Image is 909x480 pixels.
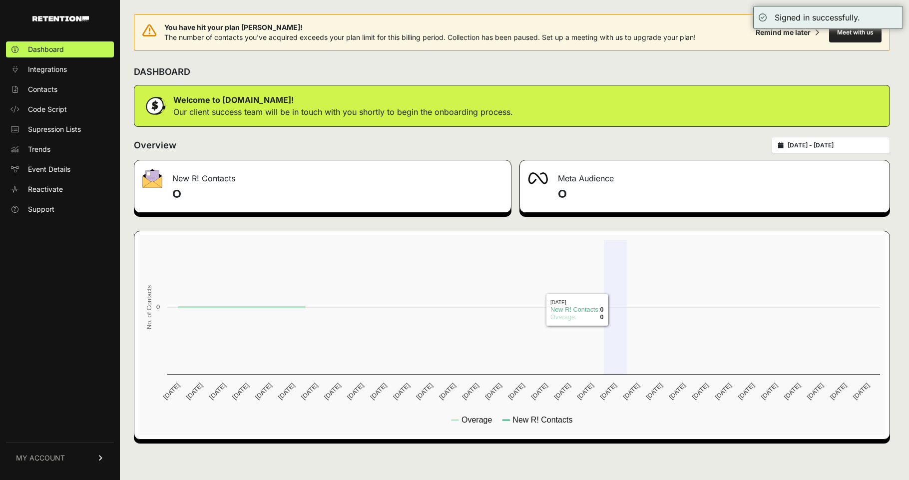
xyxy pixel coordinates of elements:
text: [DATE] [806,382,825,401]
text: Overage [461,416,492,424]
text: [DATE] [737,382,756,401]
a: Reactivate [6,181,114,197]
h2: DASHBOARD [134,65,190,79]
a: Code Script [6,101,114,117]
img: fa-meta-2f981b61bb99beabf952f7030308934f19ce035c18b003e963880cc3fabeebb7.png [528,172,548,184]
text: [DATE] [529,382,549,401]
text: [DATE] [392,382,411,401]
a: Event Details [6,161,114,177]
text: [DATE] [483,382,503,401]
text: [DATE] [323,382,342,401]
text: [DATE] [369,382,388,401]
text: [DATE] [645,382,664,401]
img: Retention.com [32,16,89,21]
h2: Overview [134,138,176,152]
span: Integrations [28,64,67,74]
span: Code Script [28,104,67,114]
a: Contacts [6,81,114,97]
span: Contacts [28,84,57,94]
span: The number of contacts you've acquired exceeds your plan limit for this billing period. Collectio... [164,33,696,41]
text: [DATE] [185,382,204,401]
text: [DATE] [714,382,733,401]
div: Signed in successfully. [775,11,860,23]
span: Reactivate [28,184,63,194]
text: [DATE] [506,382,526,401]
text: [DATE] [622,382,641,401]
text: [DATE] [231,382,250,401]
a: Support [6,201,114,217]
span: You have hit your plan [PERSON_NAME]! [164,22,696,32]
text: [DATE] [598,382,618,401]
text: New R! Contacts [512,416,572,424]
img: fa-envelope-19ae18322b30453b285274b1b8af3d052b27d846a4fbe8435d1a52b978f639a2.png [142,169,162,188]
span: MY ACCOUNT [16,453,65,463]
span: Trends [28,144,50,154]
text: [DATE] [552,382,572,401]
text: [DATE] [460,382,480,401]
text: No. of Contacts [145,285,153,329]
text: [DATE] [829,382,848,401]
text: [DATE] [300,382,319,401]
button: Meet with us [829,22,882,42]
text: [DATE] [852,382,871,401]
text: [DATE] [162,382,181,401]
text: [DATE] [277,382,296,401]
a: Trends [6,141,114,157]
text: 0 [156,303,160,311]
text: [DATE] [346,382,365,401]
span: Supression Lists [28,124,81,134]
h4: 0 [172,186,503,202]
div: Remind me later [756,27,811,37]
h4: 0 [558,186,882,202]
a: Integrations [6,61,114,77]
div: New R! Contacts [134,160,511,190]
text: [DATE] [668,382,687,401]
text: [DATE] [438,382,457,401]
span: Event Details [28,164,70,174]
text: [DATE] [760,382,779,401]
text: [DATE] [575,382,595,401]
a: Dashboard [6,41,114,57]
text: [DATE] [208,382,227,401]
span: Dashboard [28,44,64,54]
p: Our client success team will be in touch with you shortly to begin the onboarding process. [173,106,513,118]
strong: Welcome to [DOMAIN_NAME]! [173,95,294,105]
text: [DATE] [415,382,434,401]
a: MY ACCOUNT [6,443,114,473]
a: Supression Lists [6,121,114,137]
text: [DATE] [691,382,710,401]
text: [DATE] [254,382,273,401]
div: Meta Audience [520,160,890,190]
img: dollar-coin-05c43ed7efb7bc0c12610022525b4bbbb207c7efeef5aecc26f025e68dcafac9.png [142,93,167,118]
text: [DATE] [783,382,802,401]
span: Support [28,204,54,214]
button: Remind me later [752,23,823,41]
